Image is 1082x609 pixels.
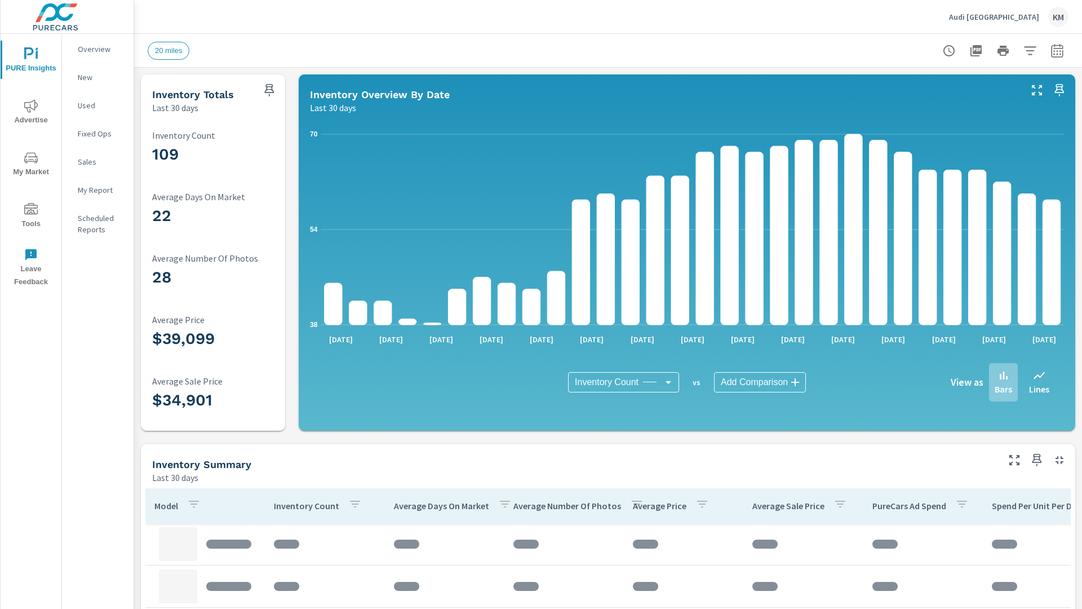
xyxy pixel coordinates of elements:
[679,377,714,387] p: vs
[4,248,58,289] span: Leave Feedback
[723,334,762,345] p: [DATE]
[472,334,511,345] p: [DATE]
[924,334,964,345] p: [DATE]
[310,321,318,329] text: 38
[78,213,125,235] p: Scheduled Reports
[152,206,301,226] h3: 22
[152,253,301,263] p: Average Number Of Photos
[78,72,125,83] p: New
[623,334,662,345] p: [DATE]
[752,500,824,511] p: Average Sale Price
[992,500,1081,511] p: Spend Per Unit Per Day
[62,97,134,114] div: Used
[152,145,301,164] h3: 109
[949,12,1039,22] p: Audi [GEOGRAPHIC_DATA]
[1050,81,1068,99] span: Save this to your personalized report
[1025,334,1064,345] p: [DATE]
[721,377,788,388] span: Add Comparison
[4,151,58,179] span: My Market
[965,39,987,62] button: "Export Report to PDF"
[62,182,134,198] div: My Report
[673,334,712,345] p: [DATE]
[974,334,1014,345] p: [DATE]
[78,156,125,167] p: Sales
[152,268,301,287] h3: 28
[148,46,189,55] span: 20 miles
[310,101,356,114] p: Last 30 days
[823,334,863,345] p: [DATE]
[394,500,489,511] p: Average Days On Market
[575,377,638,388] span: Inventory Count
[152,471,198,484] p: Last 30 days
[1019,39,1041,62] button: Apply Filters
[1028,81,1046,99] button: Make Fullscreen
[995,382,1012,396] p: Bars
[633,500,686,511] p: Average Price
[371,334,411,345] p: [DATE]
[321,334,361,345] p: [DATE]
[951,377,983,388] h6: View as
[274,500,339,511] p: Inventory Count
[152,89,234,100] h5: Inventory Totals
[872,500,946,511] p: PureCars Ad Spend
[522,334,561,345] p: [DATE]
[1048,7,1068,27] div: KM
[152,101,198,114] p: Last 30 days
[152,376,301,386] p: Average Sale Price
[62,69,134,86] div: New
[310,89,450,100] h5: Inventory Overview By Date
[310,226,318,233] text: 54
[4,203,58,231] span: Tools
[1046,39,1068,62] button: Select Date Range
[568,372,679,392] div: Inventory Count
[4,47,58,75] span: PURE Insights
[62,153,134,170] div: Sales
[78,184,125,196] p: My Report
[992,39,1014,62] button: Print Report
[152,458,251,470] h5: Inventory Summary
[62,210,134,238] div: Scheduled Reports
[1,34,61,293] div: nav menu
[152,391,301,410] h3: $34,901
[4,99,58,127] span: Advertise
[78,100,125,111] p: Used
[1005,451,1023,469] button: Make Fullscreen
[714,372,806,392] div: Add Comparison
[1050,451,1068,469] button: Minimize Widget
[513,500,621,511] p: Average Number Of Photos
[152,329,301,348] h3: $39,099
[572,334,611,345] p: [DATE]
[152,192,301,202] p: Average Days On Market
[873,334,913,345] p: [DATE]
[78,43,125,55] p: Overview
[152,315,301,325] p: Average Price
[62,125,134,142] div: Fixed Ops
[310,130,318,138] text: 70
[260,81,278,99] span: Save this to your personalized report
[773,334,813,345] p: [DATE]
[1029,382,1049,396] p: Lines
[422,334,461,345] p: [DATE]
[152,130,301,140] p: Inventory Count
[78,128,125,139] p: Fixed Ops
[62,41,134,58] div: Overview
[1028,451,1046,469] span: Save this to your personalized report
[154,500,178,511] p: Model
